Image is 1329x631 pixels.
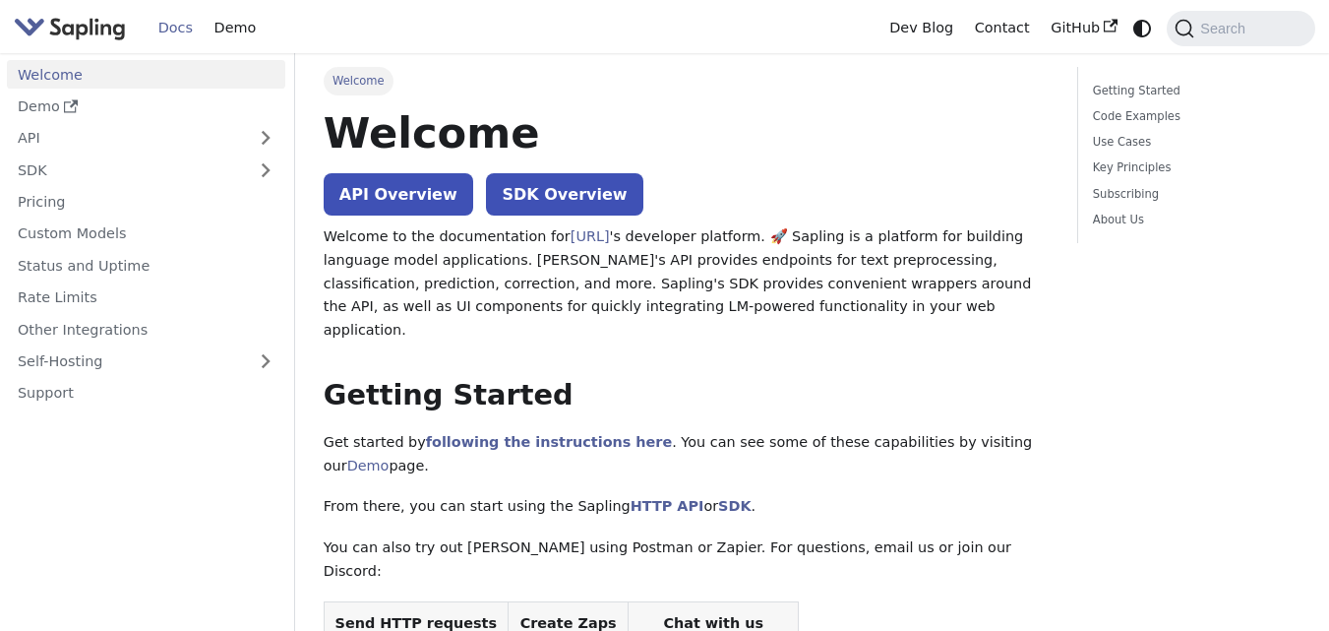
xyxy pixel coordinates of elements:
[324,495,1050,519] p: From there, you can start using the Sapling or .
[1093,185,1294,204] a: Subscribing
[1093,107,1294,126] a: Code Examples
[1093,82,1294,100] a: Getting Started
[1128,14,1157,42] button: Switch between dark and light mode (currently system mode)
[204,13,267,43] a: Demo
[246,124,285,153] button: Expand sidebar category 'API'
[7,220,285,248] a: Custom Models
[14,14,133,42] a: Sapling.aiSapling.ai
[148,13,204,43] a: Docs
[486,173,642,216] a: SDK Overview
[14,14,126,42] img: Sapling.ai
[7,188,285,217] a: Pricing
[7,347,285,376] a: Self-Hosting
[324,431,1050,478] p: Get started by . You can see some of these capabilities by visiting our page.
[324,67,393,95] span: Welcome
[7,60,285,89] a: Welcome
[7,379,285,408] a: Support
[426,434,672,450] a: following the instructions here
[1194,21,1257,36] span: Search
[878,13,963,43] a: Dev Blog
[7,251,285,280] a: Status and Uptime
[324,106,1050,159] h1: Welcome
[324,173,473,216] a: API Overview
[631,498,704,514] a: HTTP API
[7,93,285,121] a: Demo
[324,536,1050,584] p: You can also try out [PERSON_NAME] using Postman or Zapier. For questions, email us or join our D...
[7,124,246,153] a: API
[1040,13,1127,43] a: GitHub
[246,156,285,184] button: Expand sidebar category 'SDK'
[1093,158,1294,177] a: Key Principles
[718,498,751,514] a: SDK
[324,378,1050,413] h2: Getting Started
[7,315,285,344] a: Other Integrations
[964,13,1041,43] a: Contact
[324,225,1050,343] p: Welcome to the documentation for 's developer platform. 🚀 Sapling is a platform for building lang...
[1093,211,1294,229] a: About Us
[7,284,285,312] a: Rate Limits
[571,228,610,244] a: [URL]
[7,156,246,184] a: SDK
[1093,133,1294,152] a: Use Cases
[347,458,390,473] a: Demo
[1167,11,1314,46] button: Search (Command+K)
[324,67,1050,95] nav: Breadcrumbs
